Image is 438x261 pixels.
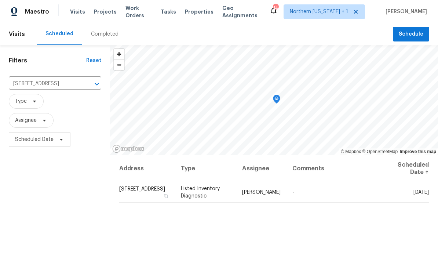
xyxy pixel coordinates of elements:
div: Completed [91,30,118,38]
th: Type [175,155,237,182]
span: [PERSON_NAME] [242,190,281,195]
span: Assignee [15,117,37,124]
div: Map marker [273,95,280,106]
div: 14 [273,4,278,12]
span: Type [15,98,27,105]
span: - [292,190,294,195]
span: Visits [9,26,25,42]
th: Scheduled Date ↑ [380,155,429,182]
a: Improve this map [400,149,436,154]
span: [STREET_ADDRESS] [119,186,165,192]
input: Search for an address... [9,78,81,90]
a: Mapbox homepage [112,145,145,153]
a: Mapbox [341,149,361,154]
a: OpenStreetMap [362,149,398,154]
th: Comments [286,155,380,182]
span: Schedule [399,30,423,39]
span: Properties [185,8,213,15]
span: Work Orders [125,4,152,19]
span: Projects [94,8,117,15]
th: Assignee [236,155,286,182]
button: Schedule [393,27,429,42]
span: Visits [70,8,85,15]
div: Scheduled [45,30,73,37]
button: Open [92,79,102,89]
span: Scheduled Date [15,136,54,143]
span: Zoom out [114,60,124,70]
span: Maestro [25,8,49,15]
span: Northern [US_STATE] + 1 [290,8,348,15]
span: Tasks [161,9,176,14]
button: Copy Address [163,193,169,199]
span: [PERSON_NAME] [383,8,427,15]
div: Reset [86,57,101,64]
button: Zoom out [114,59,124,70]
h1: Filters [9,57,86,64]
span: Geo Assignments [222,4,260,19]
span: [DATE] [413,190,429,195]
th: Address [119,155,175,182]
span: Listed Inventory Diagnostic [181,186,220,199]
button: Zoom in [114,49,124,59]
